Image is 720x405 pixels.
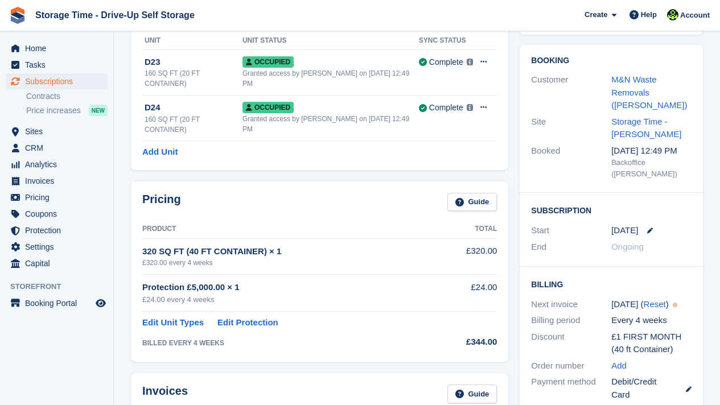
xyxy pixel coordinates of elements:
th: Product [142,220,433,238]
span: Settings [25,239,93,255]
span: Tasks [25,57,93,73]
span: Invoices [25,173,93,189]
a: Add [611,359,627,373]
h2: Booking [531,56,692,65]
h2: Billing [531,278,692,290]
div: Complete [429,102,463,114]
span: Occupied [242,56,294,68]
th: Total [433,220,497,238]
a: Contracts [26,91,108,102]
span: Pricing [25,189,93,205]
div: Debit/Credit Card [611,375,692,401]
span: Coupons [25,206,93,222]
a: Preview store [94,296,108,310]
div: 160 SQ FT (20 FT CONTAINER) [145,114,242,135]
a: menu [6,206,108,222]
span: Account [680,10,710,21]
div: Start [531,224,611,237]
a: Price increases NEW [26,104,108,117]
a: Guide [447,193,497,212]
a: menu [6,140,108,156]
span: Analytics [25,156,93,172]
div: Complete [429,56,463,68]
a: menu [6,40,108,56]
div: 160 SQ FT (20 FT CONTAINER) [145,68,242,89]
h2: Subscription [531,204,692,216]
div: NEW [89,105,108,116]
a: menu [6,222,108,238]
div: £344.00 [433,336,497,349]
a: menu [6,255,108,271]
th: Unit [142,32,242,50]
td: £320.00 [433,238,497,274]
a: menu [6,173,108,189]
a: menu [6,189,108,205]
a: menu [6,123,108,139]
span: Create [585,9,607,20]
span: Storefront [10,281,113,292]
a: Edit Protection [217,316,278,329]
div: Granted access by [PERSON_NAME] on [DATE] 12:49 PM [242,114,419,134]
div: Discount [531,330,611,356]
div: Order number [531,359,611,373]
a: Reset [644,299,666,309]
div: D23 [145,56,242,69]
div: Backoffice ([PERSON_NAME]) [611,157,692,179]
span: Sites [25,123,93,139]
span: Ongoing [611,242,644,251]
a: Storage Time - [PERSON_NAME] [611,117,681,139]
a: Edit Unit Types [142,316,204,329]
div: End [531,241,611,254]
img: icon-info-grey-7440780725fd019a000dd9b08b2336e03edf1995a4989e88bcd33f0948082b44.svg [467,59,474,65]
div: Granted access by [PERSON_NAME] on [DATE] 12:49 PM [242,68,419,89]
th: Unit Status [242,32,419,50]
div: Site [531,115,611,141]
a: Guide [447,385,497,403]
a: M&N Waste Removals ([PERSON_NAME]) [611,75,687,110]
span: CRM [25,140,93,156]
span: Booking Portal [25,295,93,311]
img: icon-info-grey-7440780725fd019a000dd9b08b2336e03edf1995a4989e88bcd33f0948082b44.svg [467,104,474,111]
div: BILLED EVERY 4 WEEKS [142,338,433,348]
div: £1 FIRST MONTH (40 ft Container) [611,330,692,356]
div: Billing period [531,314,611,327]
span: Subscriptions [25,73,93,89]
span: Home [25,40,93,56]
h2: Invoices [142,385,188,403]
div: Next invoice [531,298,611,311]
a: menu [6,73,108,89]
div: Tooltip anchor [670,300,680,310]
a: menu [6,239,108,255]
div: Booked [531,144,611,180]
div: Protection £5,000.00 × 1 [142,281,433,294]
a: Add Unit [142,146,178,159]
a: menu [6,156,108,172]
a: menu [6,295,108,311]
img: stora-icon-8386f47178a22dfd0bd8f6a31ec36ba5ce8667c1dd55bd0f319d3a0aa187defe.svg [9,7,26,24]
td: £24.00 [433,275,497,312]
span: Price increases [26,105,81,116]
a: Storage Time - Drive-Up Self Storage [31,6,199,24]
span: Protection [25,222,93,238]
img: Laaibah Sarwar [667,9,678,20]
div: £24.00 every 4 weeks [142,294,433,305]
div: Payment method [531,375,611,401]
div: [DATE] 12:49 PM [611,144,692,158]
div: D24 [145,101,242,114]
span: Help [641,9,657,20]
th: Sync Status [419,32,474,50]
div: 320 SQ FT (40 FT CONTAINER) × 1 [142,245,433,258]
div: £320.00 every 4 weeks [142,258,433,268]
div: Every 4 weeks [611,314,692,327]
time: 2025-08-24 00:00:00 UTC [611,224,638,237]
div: Customer [531,73,611,112]
div: [DATE] ( ) [611,298,692,311]
span: Capital [25,255,93,271]
span: Occupied [242,102,294,113]
h2: Pricing [142,193,181,212]
a: menu [6,57,108,73]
